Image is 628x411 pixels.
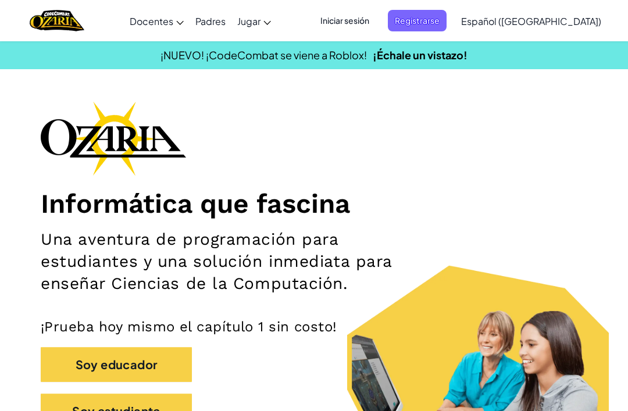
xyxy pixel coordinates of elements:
[373,48,468,62] a: ¡Échale un vistazo!
[30,9,84,33] img: Home
[190,5,231,37] a: Padres
[313,10,376,31] button: Iniciar sesión
[231,5,277,37] a: Jugar
[41,187,587,220] h1: Informática que fascina
[41,318,587,335] p: ¡Prueba hoy mismo el capítulo 1 sin costo!
[160,48,367,62] span: ¡NUEVO! ¡CodeCombat se viene a Roblox!
[41,347,192,382] button: Soy educador
[41,228,407,295] h2: Una aventura de programación para estudiantes y una solución inmediata para enseñar Ciencias de l...
[124,5,190,37] a: Docentes
[130,15,173,27] span: Docentes
[41,101,186,176] img: Ozaria branding logo
[455,5,607,37] a: Español ([GEOGRAPHIC_DATA])
[30,9,84,33] a: Ozaria by CodeCombat logo
[388,10,447,31] button: Registrarse
[461,15,601,27] span: Español ([GEOGRAPHIC_DATA])
[237,15,261,27] span: Jugar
